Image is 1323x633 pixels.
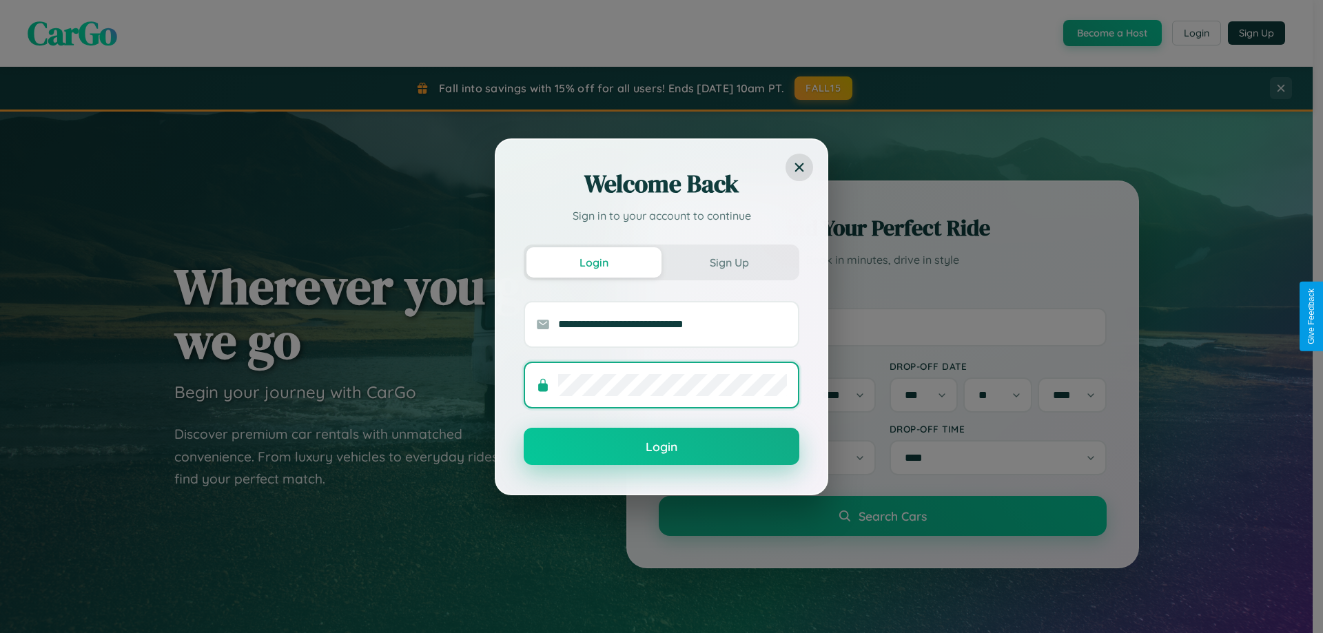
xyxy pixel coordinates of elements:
p: Sign in to your account to continue [524,207,799,224]
div: Give Feedback [1306,289,1316,344]
h2: Welcome Back [524,167,799,200]
button: Login [526,247,661,278]
button: Sign Up [661,247,797,278]
button: Login [524,428,799,465]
